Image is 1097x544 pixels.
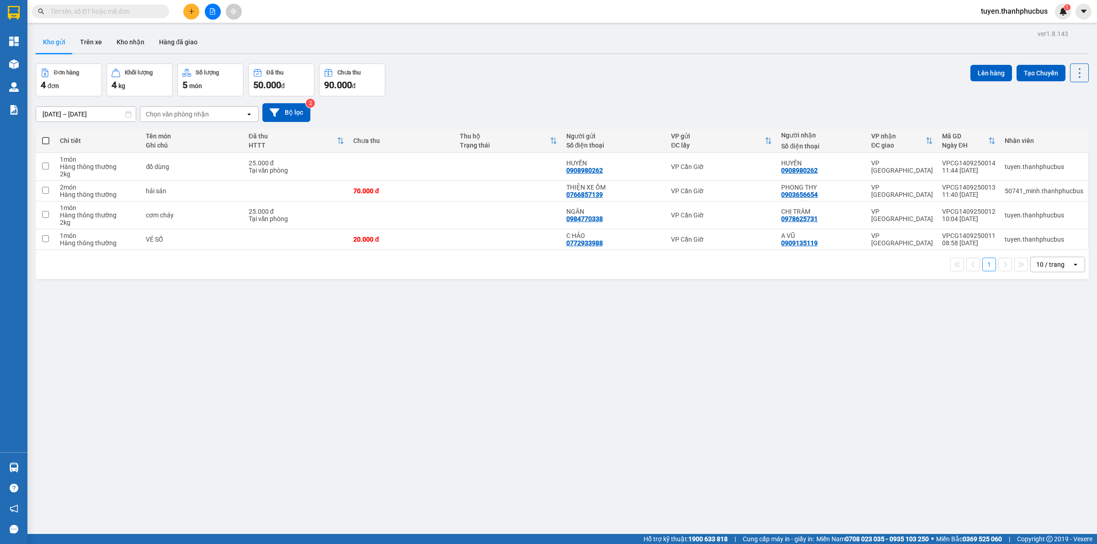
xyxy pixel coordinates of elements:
div: Hàng thông thường [60,239,137,247]
span: Miền Bắc [936,534,1002,544]
div: cơm cháy [146,211,239,219]
span: 5 [182,79,187,90]
div: 2 món [60,184,137,191]
span: đ [281,82,285,90]
div: HTTT [249,142,337,149]
th: Toggle SortBy [244,129,349,153]
div: Đã thu [266,69,283,76]
span: aim [230,8,237,15]
strong: 0369 525 060 [963,535,1002,543]
div: VP [GEOGRAPHIC_DATA] [871,232,933,247]
div: NGÂN [566,208,662,215]
button: Tạo Chuyến [1017,65,1065,81]
button: Kho nhận [109,31,152,53]
span: notification [10,504,18,513]
th: Toggle SortBy [937,129,1000,153]
button: Kho gửi [36,31,73,53]
div: 2 kg [60,219,137,226]
span: plus [188,8,195,15]
div: VP [GEOGRAPHIC_DATA] [871,159,933,174]
button: Đơn hàng4đơn [36,63,102,96]
div: Chưa thu [337,69,361,76]
sup: 1 [1064,4,1070,11]
div: 10:04 [DATE] [942,215,996,222]
span: | [1009,534,1010,544]
button: Chưa thu90.000đ [319,63,385,96]
div: VP Cần Giờ [671,163,772,170]
button: Khối lượng4kg [107,63,173,96]
div: Đã thu [249,132,337,140]
svg: open [1072,261,1079,268]
div: VPCG1409250011 [942,232,996,239]
div: tuyen.thanhphucbus [1005,211,1083,219]
div: VÉ SỐ [146,236,239,243]
button: Hàng đã giao [152,31,205,53]
div: Ghi chú [146,142,239,149]
div: VP [GEOGRAPHIC_DATA] [871,184,933,198]
div: 1 món [60,232,137,239]
img: icon-new-feature [1059,7,1067,16]
button: file-add [205,4,221,20]
div: 0903656654 [781,191,818,198]
span: 1 [1065,4,1069,11]
span: copyright [1046,536,1053,542]
div: 11:44 [DATE] [942,167,996,174]
strong: 1900 633 818 [688,535,728,543]
div: VP Cần Giờ [671,211,772,219]
div: Tại văn phòng [249,167,345,174]
span: Cung cấp máy in - giấy in: [743,534,814,544]
div: Ngày ĐH [942,142,988,149]
div: 10 / trang [1036,260,1065,269]
div: 1 món [60,156,137,163]
div: Số điện thoại [566,142,662,149]
div: 70.000 đ [353,187,451,195]
div: tuyen.thanhphucbus [1005,163,1083,170]
input: Select a date range. [36,107,136,121]
div: 11:40 [DATE] [942,191,996,198]
div: Mã GD [942,132,988,140]
button: Lên hàng [970,65,1012,81]
button: Bộ lọc [262,103,310,122]
div: Người nhận [781,132,862,139]
div: ĐC lấy [671,142,765,149]
div: HUYỀN [781,159,862,167]
span: question-circle [10,484,18,492]
div: Nhân viên [1005,137,1083,144]
div: VP Cần Giờ [671,187,772,195]
div: 0766857139 [566,191,603,198]
img: solution-icon [9,105,19,115]
div: Tên món [146,132,239,140]
img: warehouse-icon [9,82,19,92]
span: Miền Nam [816,534,929,544]
span: Hỗ trợ kỹ thuật: [644,534,728,544]
span: 4 [112,79,117,90]
div: 20.000 đ [353,236,451,243]
div: 08:58 [DATE] [942,239,996,247]
div: Số lượng [196,69,219,76]
button: 1 [982,258,996,271]
div: 2 kg [60,170,137,178]
div: đồ dùng [146,163,239,170]
div: Hàng thông thường [60,211,137,219]
img: warehouse-icon [9,59,19,69]
svg: open [245,111,253,118]
div: tuyen.thanhphucbus [1005,236,1083,243]
button: Đã thu50.000đ [248,63,314,96]
div: VP gửi [671,132,765,140]
div: Chi tiết [60,137,137,144]
div: HUYỀN [566,159,662,167]
span: món [189,82,202,90]
div: Hàng thông thường [60,191,137,198]
div: Tại văn phòng [249,215,345,222]
span: 50.000 [253,79,281,90]
span: kg [118,82,125,90]
sup: 2 [306,99,315,108]
span: 90.000 [324,79,352,90]
div: PHONG THY [781,184,862,191]
div: 25.000 đ [249,208,345,215]
div: VP Cần Giờ [671,236,772,243]
span: đ [352,82,356,90]
input: Tìm tên, số ĐT hoặc mã đơn [50,6,158,16]
div: ver 1.8.143 [1038,29,1068,39]
div: VPCG1409250012 [942,208,996,215]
